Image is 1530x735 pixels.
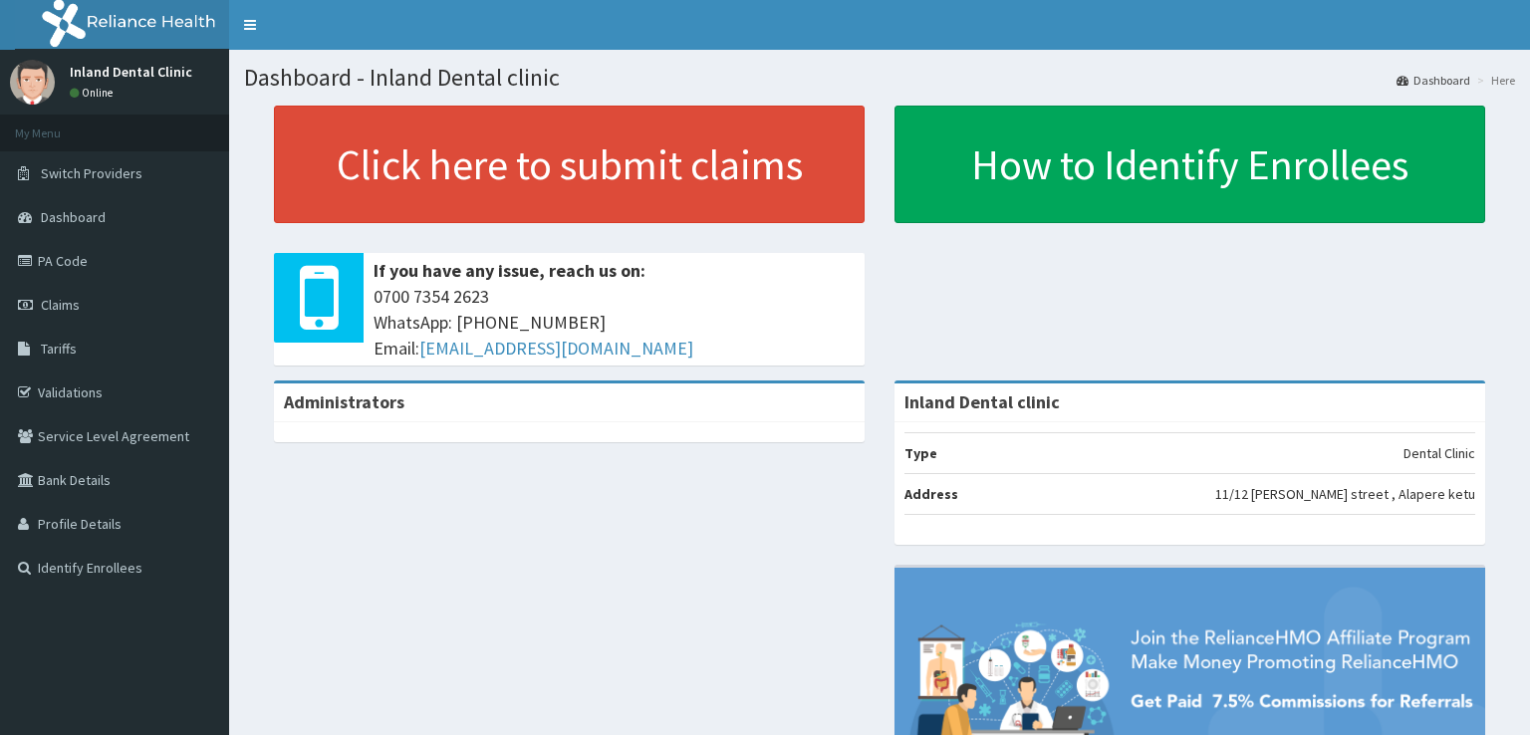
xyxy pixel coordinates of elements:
[41,164,142,182] span: Switch Providers
[1397,72,1470,89] a: Dashboard
[1215,484,1475,504] p: 11/12 [PERSON_NAME] street , Alapere ketu
[894,106,1485,223] a: How to Identify Enrollees
[41,296,80,314] span: Claims
[70,86,118,100] a: Online
[41,208,106,226] span: Dashboard
[1403,443,1475,463] p: Dental Clinic
[274,106,865,223] a: Click here to submit claims
[10,60,55,105] img: User Image
[244,65,1515,91] h1: Dashboard - Inland Dental clinic
[374,284,855,361] span: 0700 7354 2623 WhatsApp: [PHONE_NUMBER] Email:
[419,337,693,360] a: [EMAIL_ADDRESS][DOMAIN_NAME]
[1472,72,1515,89] li: Here
[41,340,77,358] span: Tariffs
[70,65,192,79] p: Inland Dental Clinic
[904,485,958,503] b: Address
[374,259,645,282] b: If you have any issue, reach us on:
[904,390,1060,413] strong: Inland Dental clinic
[284,390,404,413] b: Administrators
[904,444,937,462] b: Type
